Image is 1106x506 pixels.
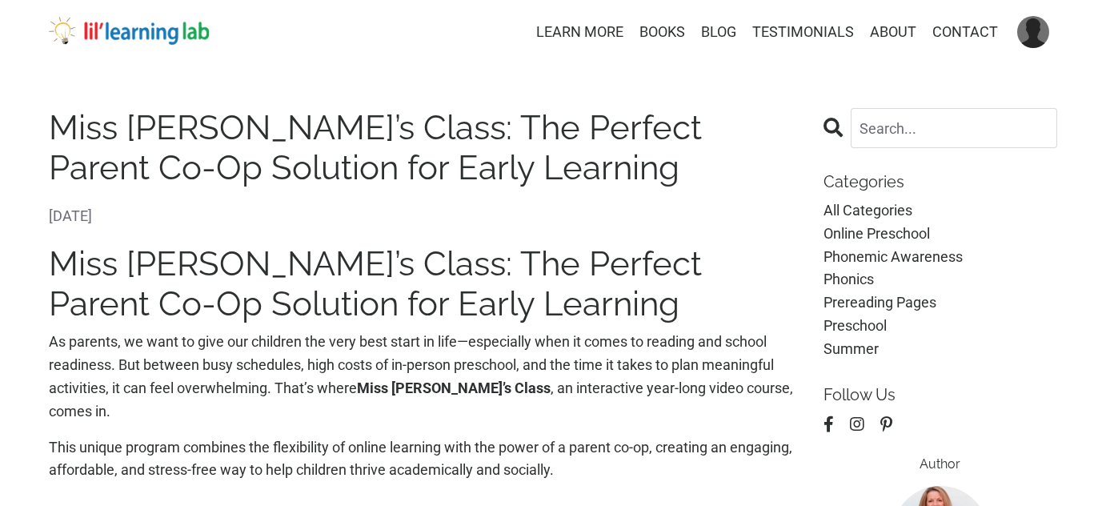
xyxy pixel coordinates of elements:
[639,21,685,44] a: BOOKS
[49,244,799,325] h1: Miss [PERSON_NAME]’s Class: The Perfect Parent Co-Op Solution for Early Learning
[823,268,1058,291] a: phonics
[536,21,623,44] a: LEARN MORE
[357,379,551,396] strong: Miss [PERSON_NAME]’s Class
[701,21,736,44] a: BLOG
[851,108,1058,148] input: Search...
[870,21,916,44] a: ABOUT
[932,21,998,44] a: CONTACT
[823,338,1058,361] a: summer
[49,436,799,483] p: This unique program combines the flexibility of online learning with the power of a parent co-op,...
[1017,16,1049,48] img: User Avatar
[823,456,1058,472] h6: Author
[823,223,1058,246] a: online preschool
[823,385,1058,404] p: Follow Us
[49,205,799,228] span: [DATE]
[823,199,1058,223] a: All Categories
[49,17,209,46] img: lil' learning lab
[823,315,1058,338] a: preschool
[823,246,1058,269] a: phonemic awareness
[49,331,799,423] p: As parents, we want to give our children the very best start in life—especially when it comes to ...
[823,172,1058,191] p: Categories
[823,291,1058,315] a: prereading pages
[752,21,854,44] a: TESTIMONIALS
[49,108,799,189] h1: Miss [PERSON_NAME]’s Class: The Perfect Parent Co-Op Solution for Early Learning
